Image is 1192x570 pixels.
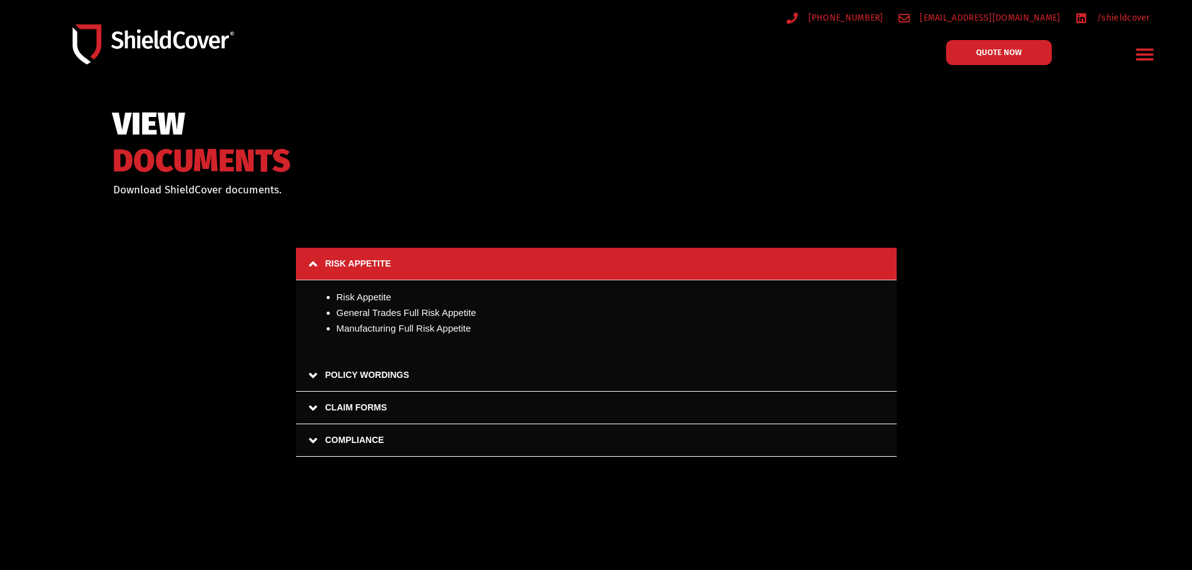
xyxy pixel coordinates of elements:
[805,10,884,26] span: [PHONE_NUMBER]
[337,307,476,318] a: General Trades Full Risk Appetite
[976,48,1022,56] span: QUOTE NOW
[917,10,1060,26] span: [EMAIL_ADDRESS][DOMAIN_NAME]
[296,392,897,424] a: CLAIM FORMS
[113,111,290,137] span: VIEW
[73,24,234,64] img: Shield-Cover-Underwriting-Australia-logo-full
[1076,10,1150,26] a: /shieldcover
[899,10,1061,26] a: [EMAIL_ADDRESS][DOMAIN_NAME]
[296,359,897,392] a: POLICY WORDINGS
[337,292,392,302] a: Risk Appetite
[1094,10,1150,26] span: /shieldcover
[787,10,884,26] a: [PHONE_NUMBER]
[113,182,580,198] p: Download ShieldCover documents.
[1131,39,1160,69] div: Menu Toggle
[946,40,1052,65] a: QUOTE NOW
[337,323,471,333] a: Manufacturing Full Risk Appetite
[296,248,897,280] a: RISK APPETITE
[296,424,897,457] a: COMPLIANCE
